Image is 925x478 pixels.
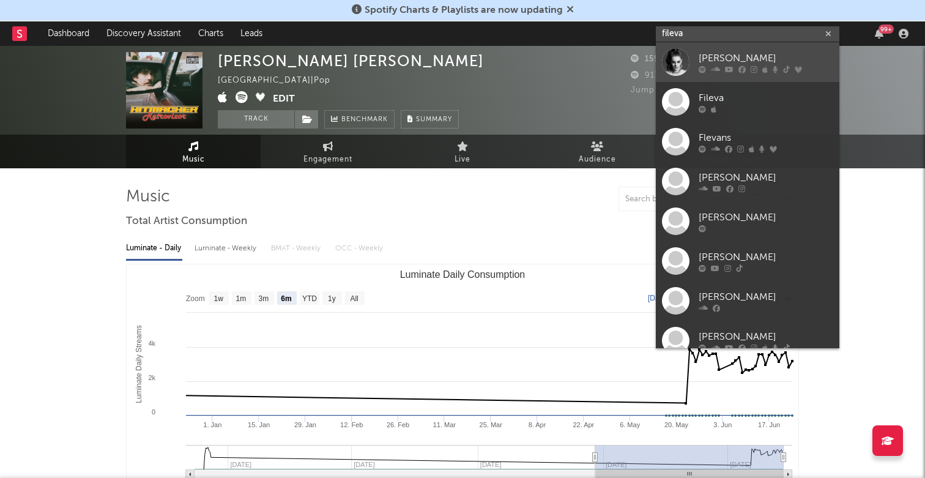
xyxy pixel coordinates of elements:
div: [PERSON_NAME] [PERSON_NAME] [218,52,484,70]
text: 1. Jan [203,421,221,428]
text: YTD [302,294,317,303]
button: 99+ [875,29,883,39]
span: Audience [579,152,616,167]
text: 25. Mar [480,421,503,428]
text: 6. May [620,421,641,428]
a: Engagement [261,135,395,168]
text: Luminate Daily Consumption [400,269,526,280]
text: All [350,294,358,303]
div: Luminate - Daily [126,238,182,259]
span: Engagement [303,152,352,167]
div: [GEOGRAPHIC_DATA] | Pop [218,73,344,88]
a: [PERSON_NAME] [656,281,839,321]
a: [PERSON_NAME] [656,162,839,201]
span: Music [182,152,205,167]
a: Dashboard [39,21,98,46]
input: Search by song name or URL [619,195,748,204]
div: [PERSON_NAME] [699,51,833,65]
a: Live [395,135,530,168]
text: 0 [152,408,155,416]
text: 11. Mar [433,421,456,428]
text: 1y [328,294,336,303]
text: 1m [236,294,247,303]
text: 22. Apr [573,421,594,428]
a: Music [126,135,261,168]
a: Discovery Assistant [98,21,190,46]
text: 3m [259,294,269,303]
a: Leads [232,21,271,46]
div: Luminate - Weekly [195,238,259,259]
a: Audience [530,135,664,168]
text: 17. Jun [758,421,780,428]
text: 26. Feb [387,421,409,428]
text: 20. May [664,421,689,428]
text: 4k [148,340,155,347]
a: [PERSON_NAME] [656,241,839,281]
text: 2k [148,374,155,381]
a: [PERSON_NAME] [656,42,839,82]
a: Flevans [656,122,839,162]
button: Edit [273,91,295,106]
div: [PERSON_NAME] [699,170,833,185]
div: Flevans [699,130,833,145]
text: [DATE] [648,294,671,302]
span: Spotify Charts & Playlists are now updating [365,6,563,15]
div: [PERSON_NAME] [699,289,833,304]
span: Dismiss [567,6,574,15]
text: 12. Feb [340,421,363,428]
text: 3. Jun [713,421,732,428]
input: Search for artists [656,26,839,42]
span: Live [455,152,470,167]
text: 8. Apr [529,421,546,428]
button: Track [218,110,294,129]
text: 6m [281,294,291,303]
span: 9174 Monthly Listeners [631,72,740,80]
a: [PERSON_NAME] [656,201,839,241]
span: Summary [416,116,452,123]
text: Luminate Daily Streams [135,325,143,403]
text: 29. Jan [294,421,316,428]
div: 99 + [879,24,894,34]
text: Zoom [186,294,205,303]
span: 1591 [631,55,664,63]
a: Charts [190,21,232,46]
span: Jump Score: 70.0 [631,86,703,94]
div: [PERSON_NAME] [699,250,833,264]
span: Total Artist Consumption [126,214,247,229]
text: 1w [214,294,224,303]
text: 15. Jan [248,421,270,428]
a: [PERSON_NAME] [656,321,839,360]
button: Summary [401,110,459,129]
a: Fileva [656,82,839,122]
a: Benchmark [324,110,395,129]
div: Fileva [699,91,833,105]
span: Benchmark [341,113,388,127]
div: [PERSON_NAME] [699,329,833,344]
div: [PERSON_NAME] [699,210,833,225]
